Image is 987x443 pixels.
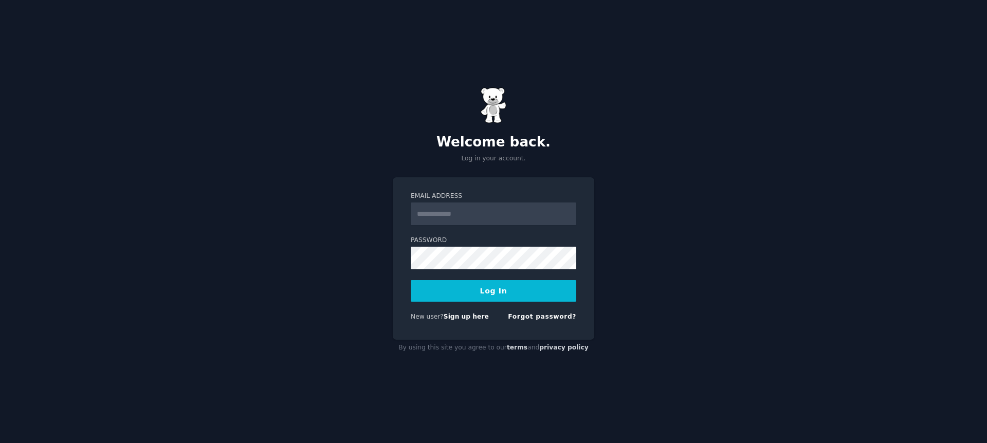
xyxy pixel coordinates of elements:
img: Gummy Bear [481,87,506,123]
p: Log in your account. [393,154,594,163]
label: Password [411,236,576,245]
a: Forgot password? [508,313,576,320]
span: New user? [411,313,444,320]
a: privacy policy [539,344,589,351]
button: Log In [411,280,576,302]
a: Sign up here [444,313,489,320]
h2: Welcome back. [393,134,594,151]
a: terms [507,344,527,351]
div: By using this site you agree to our and [393,340,594,356]
label: Email Address [411,192,576,201]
